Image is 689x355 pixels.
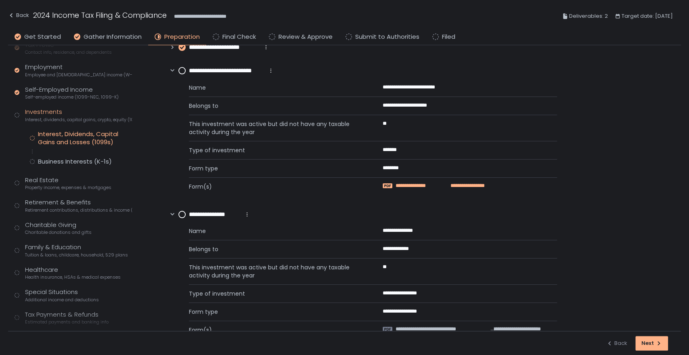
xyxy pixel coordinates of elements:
button: Back [606,336,627,351]
span: Gather Information [84,32,142,42]
div: Family & Education [25,243,128,258]
div: Healthcare [25,265,121,281]
div: Tax Payments & Refunds [25,310,109,326]
span: Type of investment [189,290,363,298]
span: Health insurance, HSAs & medical expenses [25,274,121,280]
div: Charitable Giving [25,221,92,236]
span: Belongs to [189,102,363,110]
span: Belongs to [189,245,363,253]
span: Form type [189,164,363,172]
div: Special Situations [25,288,99,303]
h1: 2024 Income Tax Filing & Compliance [33,10,167,21]
span: Preparation [164,32,200,42]
span: Type of investment [189,146,363,154]
span: Additional income and deductions [25,297,99,303]
div: Investments [25,107,132,123]
span: This investment was active but did not have any taxable activity during the year [189,120,363,136]
span: Review & Approve [279,32,333,42]
div: Tax Profile [25,40,112,56]
div: Retirement & Benefits [25,198,132,213]
span: Employee and [DEMOGRAPHIC_DATA] income (W-2s) [25,72,132,78]
span: Final Check [222,32,256,42]
div: Interest, Dividends, Capital Gains and Losses (1099s) [38,130,132,146]
div: Back [606,340,627,347]
span: Form(s) [189,326,363,334]
span: Estimated payments and banking info [25,319,109,325]
span: Form type [189,308,363,316]
span: Contact info, residence, and dependents [25,49,112,55]
span: Form(s) [189,183,363,191]
span: Name [189,227,363,235]
span: Self-employed income (1099-NEC, 1099-K) [25,94,119,100]
span: Deliverables: 2 [569,11,608,21]
span: Filed [442,32,455,42]
div: Self-Employed Income [25,85,119,101]
div: Business Interests (K-1s) [38,158,112,166]
span: Target date: [DATE] [622,11,673,21]
span: Submit to Authorities [355,32,419,42]
span: Get Started [24,32,61,42]
span: This investment was active but did not have any taxable activity during the year [189,263,363,279]
div: Back [8,11,29,20]
div: Next [641,340,662,347]
button: Next [635,336,668,351]
span: Name [189,84,363,92]
div: Real Estate [25,176,111,191]
span: Retirement contributions, distributions & income (1099-R, 5498) [25,207,132,213]
span: Property income, expenses & mortgages [25,185,111,191]
div: Employment [25,63,132,78]
span: Interest, dividends, capital gains, crypto, equity (1099s, K-1s) [25,117,132,123]
span: Tuition & loans, childcare, household, 529 plans [25,252,128,258]
span: Charitable donations and gifts [25,229,92,235]
button: Back [8,10,29,23]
